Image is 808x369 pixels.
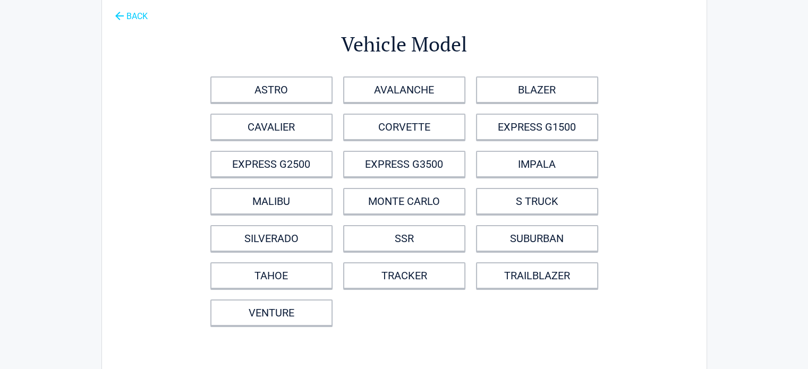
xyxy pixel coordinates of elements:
a: IMPALA [476,151,598,177]
a: CORVETTE [343,114,465,140]
a: SSR [343,225,465,252]
a: SUBURBAN [476,225,598,252]
h2: Vehicle Model [160,31,648,58]
a: EXPRESS G1500 [476,114,598,140]
a: EXPRESS G2500 [210,151,333,177]
a: EXPRESS G3500 [343,151,465,177]
a: CAVALIER [210,114,333,140]
a: SILVERADO [210,225,333,252]
a: S TRUCK [476,188,598,214]
a: AVALANCHE [343,76,465,103]
a: TRACKER [343,262,465,289]
a: TRAILBLAZER [476,262,598,289]
a: TAHOE [210,262,333,289]
a: ASTRO [210,76,333,103]
a: MALIBU [210,188,333,214]
a: BACK [113,2,150,21]
a: BLAZER [476,76,598,103]
a: VENTURE [210,299,333,326]
a: MONTE CARLO [343,188,465,214]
